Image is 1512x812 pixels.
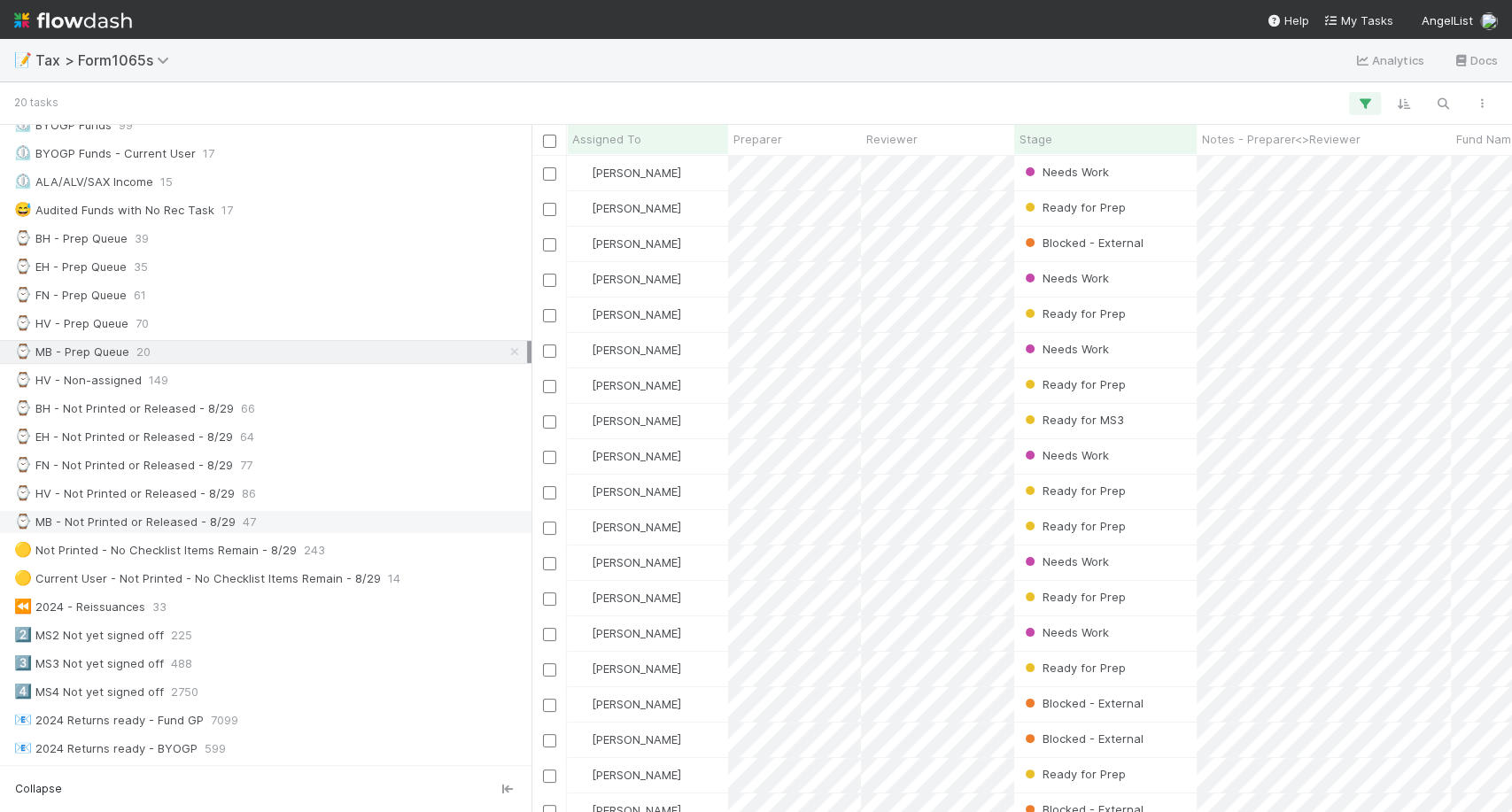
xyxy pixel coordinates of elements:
img: avatar_66854b90-094e-431f-b713-6ac88429a2b8.png [575,661,589,676]
span: Needs Work [1021,165,1109,179]
span: Needs Work [1021,554,1109,568]
img: avatar_66854b90-094e-431f-b713-6ac88429a2b8.png [575,591,589,605]
span: Ready for Prep [1021,377,1126,391]
span: 47 [243,511,256,533]
img: avatar_66854b90-094e-431f-b713-6ac88429a2b8.png [575,484,589,499]
span: ⌚ [14,230,32,245]
span: Stage [1020,130,1052,148]
input: Toggle Row Selected [543,522,556,535]
small: 20 tasks [14,95,58,111]
input: Toggle Row Selected [543,592,556,606]
div: Blocked - External [1021,694,1144,712]
input: Toggle Row Selected [543,238,556,251]
img: avatar_66854b90-094e-431f-b713-6ac88429a2b8.png [575,449,589,463]
span: [PERSON_NAME] [592,414,681,428]
div: Audited Funds with No Rec Task [14,199,214,221]
span: 2️⃣ [14,627,32,642]
span: ⌚ [14,457,32,472]
span: 86 [242,483,256,505]
span: [PERSON_NAME] [592,555,681,569]
input: Toggle Row Selected [543,309,556,322]
div: HV - Prep Queue [14,313,128,335]
img: avatar_66854b90-094e-431f-b713-6ac88429a2b8.png [575,378,589,392]
img: logo-inverted-e16ddd16eac7371096b0.svg [14,5,132,35]
div: FN - Not Printed or Released - 8/29 [14,454,233,476]
a: My Tasks [1323,12,1393,29]
div: Ready for Prep [1021,517,1126,535]
span: 7099 [211,709,238,731]
div: FN - Prep Queue [14,284,127,306]
span: [PERSON_NAME] [592,520,681,534]
input: Toggle Row Selected [543,415,556,429]
span: 3️⃣ [14,655,32,670]
div: [PERSON_NAME] [574,164,681,182]
div: [PERSON_NAME] [574,731,681,748]
span: Ready for Prep [1021,200,1126,214]
span: 🟡 [14,570,32,585]
span: [PERSON_NAME] [592,768,681,782]
input: Toggle Row Selected [543,274,556,287]
div: [PERSON_NAME] [574,199,681,217]
input: Toggle All Rows Selected [543,135,556,148]
span: Needs Work [1021,625,1109,639]
input: Toggle Row Selected [543,486,556,499]
div: Ready for Prep [1021,482,1126,499]
div: ALA/ALV/SAX Income [14,171,153,193]
div: [PERSON_NAME] [574,412,681,429]
div: BH - Not Printed or Released - 8/29 [14,398,234,420]
div: Ready for Prep [1021,659,1126,677]
div: MS3 Not yet signed off [14,653,164,675]
span: My Tasks [1323,13,1393,27]
input: Toggle Row Selected [543,344,556,358]
div: BH - Prep Queue [14,228,128,250]
span: 14 [388,568,400,590]
span: Assigned To [572,130,641,148]
span: 15 [160,171,173,193]
span: 225 [171,624,192,646]
div: Help [1267,12,1309,29]
img: avatar_66854b90-094e-431f-b713-6ac88429a2b8.png [575,732,589,746]
span: [PERSON_NAME] [592,484,681,499]
span: ⌚ [14,372,32,387]
div: [PERSON_NAME] [574,589,681,607]
div: EH - Not Printed or Released - 8/29 [14,426,233,448]
span: [PERSON_NAME] [592,626,681,640]
input: Toggle Row Selected [543,734,556,747]
span: ⌚ [14,259,32,274]
span: 2750 [171,681,198,703]
div: Needs Work [1021,623,1109,641]
img: avatar_66854b90-094e-431f-b713-6ac88429a2b8.png [575,697,589,711]
div: MS4 Not yet signed off [14,681,164,703]
span: [PERSON_NAME] [592,272,681,286]
div: [PERSON_NAME] [574,766,681,784]
span: Ready for Prep [1021,306,1126,321]
span: 99 [119,114,133,136]
img: avatar_66854b90-094e-431f-b713-6ac88429a2b8.png [1480,12,1498,30]
span: [PERSON_NAME] [592,236,681,251]
span: 20 [136,341,151,363]
div: MB - Not Printed or Released - 8/29 [14,511,236,533]
img: avatar_66854b90-094e-431f-b713-6ac88429a2b8.png [575,236,589,251]
div: Needs Work [1021,553,1109,570]
span: [PERSON_NAME] [592,449,681,463]
div: MS2 Not yet signed off [14,624,164,646]
span: Ready for Prep [1021,483,1126,498]
a: Analytics [1354,50,1424,71]
img: avatar_66854b90-094e-431f-b713-6ac88429a2b8.png [575,307,589,321]
img: avatar_66854b90-094e-431f-b713-6ac88429a2b8.png [575,272,589,286]
div: Not Printed - No Checklist Items Remain - 8/29 [14,539,297,561]
div: [PERSON_NAME] [574,447,681,465]
span: ⏲️ [14,117,32,132]
div: [PERSON_NAME] [574,305,681,323]
span: Blocked - External [1021,696,1144,710]
span: 17 [203,143,214,165]
span: [PERSON_NAME] [592,697,681,711]
span: Collapse [15,781,62,797]
div: Ready for MS3 [1021,411,1124,429]
div: [PERSON_NAME] [574,660,681,677]
span: ⌚ [14,344,32,359]
div: Ready for Prep [1021,765,1126,783]
input: Toggle Row Selected [543,451,556,464]
div: Needs Work [1021,446,1109,464]
div: Needs Work [1021,340,1109,358]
